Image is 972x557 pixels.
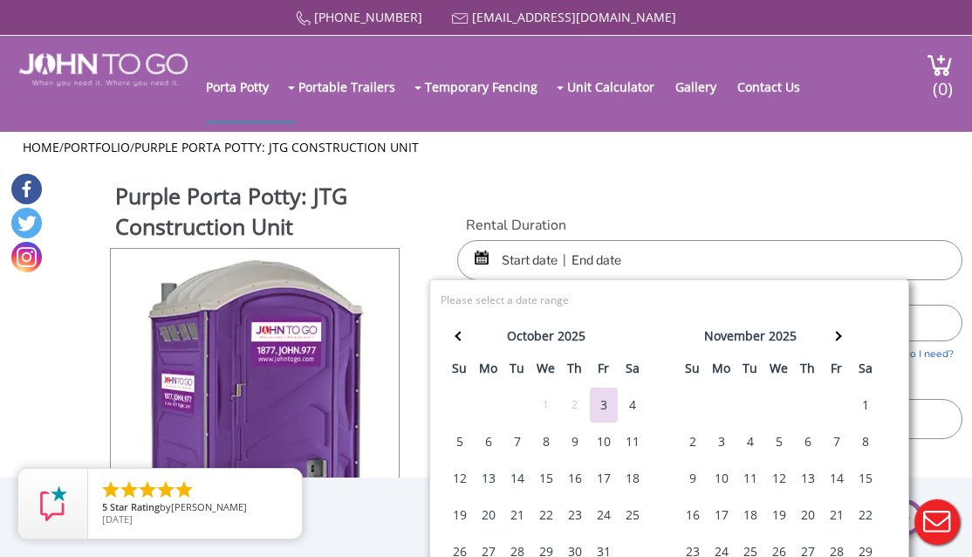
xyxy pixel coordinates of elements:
[927,53,953,77] img: cart a
[155,479,176,500] li: 
[503,498,531,533] div: 21
[678,356,707,388] th: su
[852,424,880,459] div: 8
[119,479,140,500] li: 
[11,174,42,204] a: Facebook
[171,500,247,513] span: [PERSON_NAME]
[852,461,880,496] div: 15
[590,424,618,459] div: 10
[446,424,474,459] div: 5
[532,461,560,496] div: 15
[532,395,560,415] div: 1
[590,461,618,496] div: 17
[765,461,793,496] div: 12
[452,13,469,24] img: Mail
[679,498,707,533] div: 16
[102,512,133,526] span: [DATE]
[561,498,589,533] div: 23
[736,424,764,459] div: 4
[704,324,765,348] div: november
[561,424,589,459] div: 9
[19,53,188,86] img: JOHN to go
[110,500,160,513] span: Star Rating
[475,498,503,533] div: 20
[932,63,953,100] span: (0)
[532,498,560,533] div: 22
[851,356,880,388] th: sa
[472,9,676,25] a: [EMAIL_ADDRESS][DOMAIN_NAME]
[852,498,880,533] div: 22
[619,424,647,459] div: 11
[769,324,797,348] div: 2025
[852,388,880,423] div: 1
[823,424,851,459] div: 7
[590,498,618,533] div: 24
[618,356,647,388] th: sa
[64,139,130,155] a: Portfolio
[296,11,311,26] img: Call
[206,52,286,121] a: Porta Potty
[115,181,400,246] h1: Purple Porta Potty: JTG Construction Unit
[457,216,962,236] label: Rental Duration
[765,424,793,459] div: 5
[532,424,560,459] div: 8
[679,424,707,459] div: 2
[902,487,972,557] button: Live Chat
[503,461,531,496] div: 14
[561,395,589,415] div: 2
[793,356,822,388] th: th
[425,52,555,121] a: Temporary Fencing
[174,479,195,500] li: 
[102,502,288,514] span: by
[445,356,474,388] th: su
[100,479,121,500] li: 
[794,498,822,533] div: 20
[475,461,503,496] div: 13
[708,424,736,459] div: 3
[619,498,647,533] div: 25
[823,461,851,496] div: 14
[590,388,618,423] div: 3
[137,479,158,500] li: 
[822,356,851,388] th: fr
[475,424,503,459] div: 6
[507,324,554,348] div: october
[794,461,822,496] div: 13
[619,388,647,423] div: 4
[560,356,589,388] th: th
[474,356,503,388] th: mo
[298,52,413,121] a: Portable Trailers
[765,498,793,533] div: 19
[567,52,672,121] a: Unit Calculator
[503,424,531,459] div: 7
[794,424,822,459] div: 6
[441,293,863,308] div: Please select a date range
[736,498,764,533] div: 18
[737,52,818,121] a: Contact Us
[23,139,949,156] ul: / /
[11,242,42,272] a: Instagram
[11,208,42,238] a: Twitter
[561,461,589,496] div: 16
[446,498,474,533] div: 19
[708,498,736,533] div: 17
[134,139,419,155] a: Purple Porta Potty: JTG Construction Unit
[736,461,764,496] div: 11
[531,356,560,388] th: we
[457,240,962,280] input: Start date | End date
[619,461,647,496] div: 18
[558,324,585,348] div: 2025
[736,356,764,388] th: tu
[36,486,71,521] img: Review Rating
[503,356,531,388] th: tu
[679,461,707,496] div: 9
[589,356,618,388] th: fr
[708,461,736,496] div: 10
[314,9,422,25] a: [PHONE_NUMBER]
[823,498,851,533] div: 21
[707,356,736,388] th: mo
[102,500,107,513] span: 5
[675,52,734,121] a: Gallery
[446,461,474,496] div: 12
[764,356,793,388] th: we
